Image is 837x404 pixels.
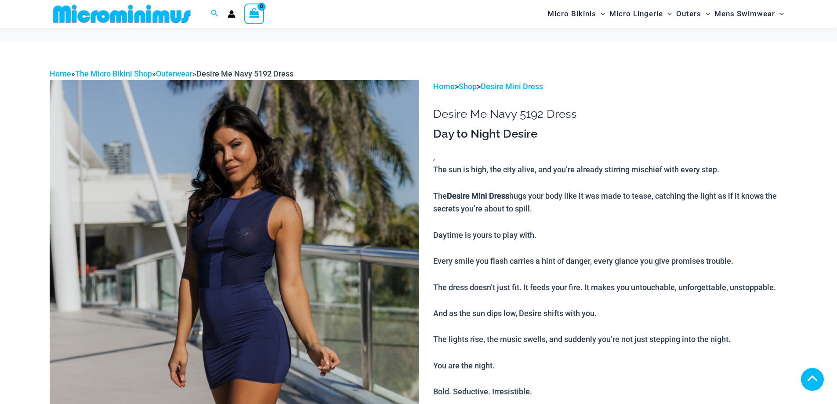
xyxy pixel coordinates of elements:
[433,82,455,91] a: Home
[447,191,509,200] b: Desire Mini Dress
[547,3,596,25] span: Micro Bikinis
[244,4,265,24] a: View Shopping Cart, empty
[663,3,672,25] span: Menu Toggle
[156,69,192,78] a: Outerwear
[544,1,788,26] nav: Site Navigation
[196,69,293,78] span: Desire Me Navy 5192 Dress
[433,80,787,93] p: > >
[211,8,219,19] a: Search icon link
[701,3,710,25] span: Menu Toggle
[481,82,543,91] a: Desire Mini Dress
[50,4,194,24] img: MM SHOP LOGO FLAT
[674,3,712,25] a: OutersMenu ToggleMenu Toggle
[433,127,787,142] h3: Day to Night Desire
[596,3,605,25] span: Menu Toggle
[433,107,787,121] h1: Desire Me Navy 5192 Dress
[712,3,786,25] a: Mens SwimwearMenu ToggleMenu Toggle
[607,3,674,25] a: Micro LingerieMenu ToggleMenu Toggle
[50,69,293,78] span: » » »
[459,82,477,91] a: Shop
[545,3,607,25] a: Micro BikinisMenu ToggleMenu Toggle
[676,3,701,25] span: Outers
[775,3,784,25] span: Menu Toggle
[75,69,152,78] a: The Micro Bikini Shop
[50,69,71,78] a: Home
[228,10,236,18] a: Account icon link
[609,3,663,25] span: Micro Lingerie
[714,3,775,25] span: Mens Swimwear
